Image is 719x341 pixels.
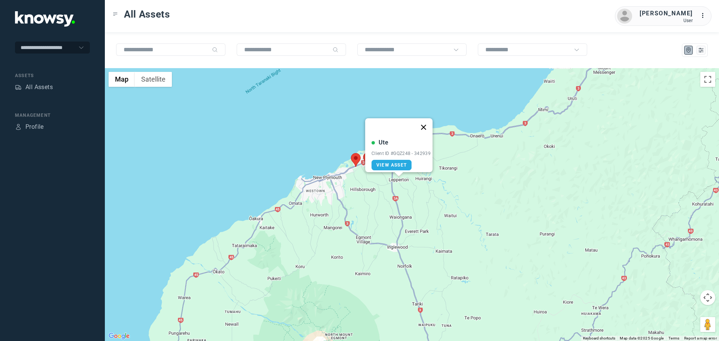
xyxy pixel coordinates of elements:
button: Show satellite imagery [135,72,172,87]
a: Terms [668,336,680,340]
a: ProfileProfile [15,122,44,131]
div: Toggle Menu [113,12,118,17]
div: Management [15,112,90,119]
img: avatar.png [617,9,632,24]
div: Map [685,47,692,54]
div: Ute [379,138,388,147]
div: Profile [15,124,22,130]
img: Application Logo [15,11,75,27]
div: Assets [15,84,22,91]
button: Keyboard shortcuts [583,336,615,341]
span: All Assets [124,7,170,21]
div: : [700,11,709,20]
tspan: ... [701,13,708,18]
div: All Assets [25,83,53,92]
button: Drag Pegman onto the map to open Street View [700,317,715,332]
div: [PERSON_NAME] [640,9,693,18]
a: Open this area in Google Maps (opens a new window) [107,331,131,341]
button: Close [415,118,433,136]
div: Client ID #GQZ248 - 342939 [371,151,431,156]
div: Profile [25,122,44,131]
button: Show street map [109,72,135,87]
a: AssetsAll Assets [15,83,53,92]
a: View Asset [371,160,412,170]
button: Map camera controls [700,290,715,305]
div: Search [333,47,339,53]
div: User [640,18,693,23]
div: List [698,47,704,54]
span: Map data ©2025 Google [620,336,664,340]
button: Toggle fullscreen view [700,72,715,87]
span: View Asset [376,162,407,168]
img: Google [107,331,131,341]
div: Search [212,47,218,53]
a: Report a map error [684,336,717,340]
div: : [700,11,709,21]
div: Assets [15,72,90,79]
